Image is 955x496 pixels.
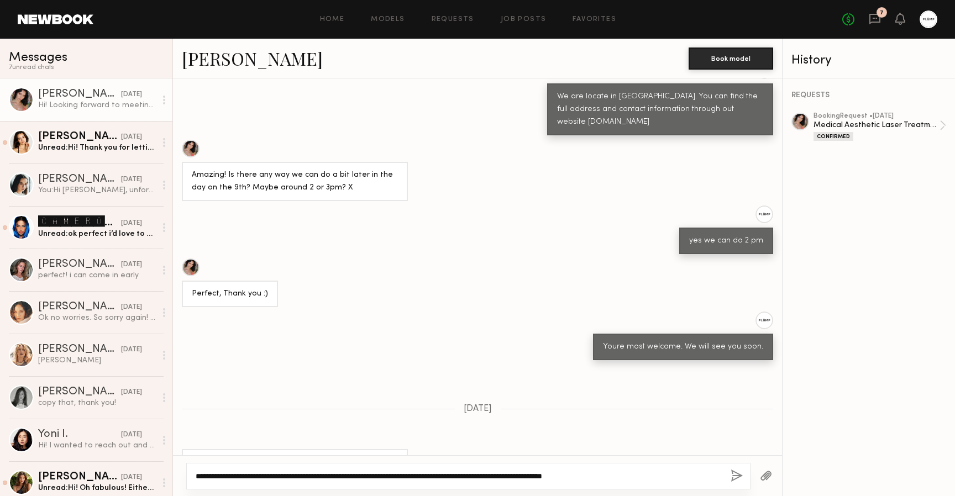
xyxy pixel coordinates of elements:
a: Favorites [573,16,616,23]
div: [DATE] [121,132,142,143]
div: [PERSON_NAME] [38,259,121,270]
div: [DATE] [121,387,142,398]
div: [PERSON_NAME] [38,302,121,313]
div: Unread: Hi! Oh fabulous! Either the 11, 18 or 25 would be great on my end. Anytime in the afterno... [38,483,156,493]
div: [DATE] [121,260,142,270]
div: [PERSON_NAME] [38,174,121,185]
a: Book model [689,53,773,62]
div: We are locate in [GEOGRAPHIC_DATA]. You can find the full address and contact information through... [557,91,763,129]
div: 7 [880,10,884,16]
div: REQUESTS [791,92,946,99]
div: [DATE] [121,89,142,100]
div: [DATE] [121,472,142,483]
div: [PERSON_NAME] [38,472,121,483]
div: copy that, thank you! [38,398,156,408]
div: [DATE] [121,302,142,313]
div: [PERSON_NAME] [38,89,121,100]
div: Perfect, Thank you :) [192,288,268,300]
div: perfect! i can come in early [38,270,156,281]
a: [PERSON_NAME] [182,46,323,70]
div: Hi! I wanted to reach out and see what it is going to be like after [DATE] procedure? Am I going ... [38,440,156,451]
a: Requests [432,16,474,23]
div: Ok no worries. So sorry again! Please let me know of future dates [38,313,156,323]
div: [PERSON_NAME] [38,355,156,366]
a: bookingRequest •[DATE]Medical Aesthetic Laser TreatmentConfirmed [814,113,946,141]
div: [PERSON_NAME] [38,344,121,355]
a: Home [320,16,345,23]
a: 7 [869,13,881,27]
a: Models [371,16,405,23]
div: Hi! Looking forward to meeting you [DATE]! Just want to make sure that we’re doing a consultation... [38,100,156,110]
div: [DATE] [121,430,142,440]
div: Unread: ok perfect i’d love to set something up after the 4 weeks past! [38,229,156,239]
div: booking Request • [DATE] [814,113,940,120]
div: You: Hi [PERSON_NAME], unfortunately we wont be able to accommodate a reschedule visit at this ti... [38,185,156,196]
div: Medical Aesthetic Laser Treatment [814,120,940,130]
div: 🅲🅰🅼🅴🆁🅾🅽 🆂. [38,215,121,229]
div: Yoni I. [38,429,121,440]
div: yes we can do 2 pm [689,235,763,247]
div: Youre most welcome. We will see you soon. [603,341,763,353]
span: [DATE] [464,404,492,414]
div: History [791,54,946,67]
span: Messages [9,51,67,64]
div: Unread: Hi! Thank you for letting me know. I completely understand, and I apologize again for the... [38,143,156,153]
div: Amazing! Is there any way we can do a bit later in the day on the 9th? Maybe around 2 or 3pm? X [192,169,398,194]
div: [PERSON_NAME] [38,131,121,143]
a: Job Posts [501,16,547,23]
div: [DATE] [121,175,142,185]
button: Book model [689,48,773,70]
div: [DATE] [121,345,142,355]
div: [PERSON_NAME] [38,387,121,398]
div: Confirmed [814,132,853,141]
div: [DATE] [121,218,142,229]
